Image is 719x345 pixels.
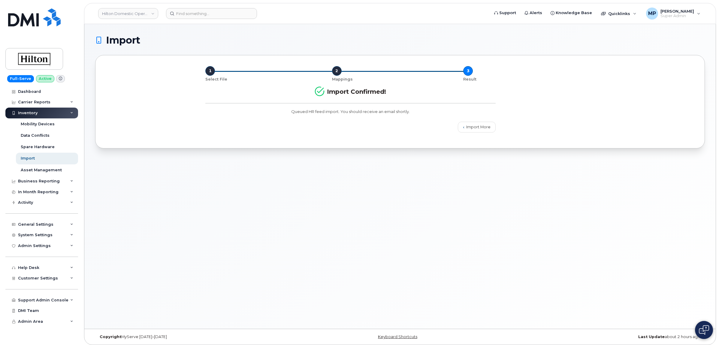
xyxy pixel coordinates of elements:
p: Queued HR feed import. You should receive an email shortly. [205,109,496,114]
strong: Copyright [100,334,121,339]
div: 1 [205,66,215,76]
a: Import More [458,122,496,133]
p: Mappings [332,77,353,82]
span: Import Confirmed! [315,88,386,95]
h1: Import [95,35,705,45]
div: about 2 hours ago [502,334,705,339]
strong: Last Update [638,334,665,339]
a: Keyboard Shortcuts [378,334,417,339]
div: 2 [332,66,342,76]
div: MyServe [DATE]–[DATE] [95,334,298,339]
img: Open chat [699,325,709,335]
p: Select File [205,77,227,82]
